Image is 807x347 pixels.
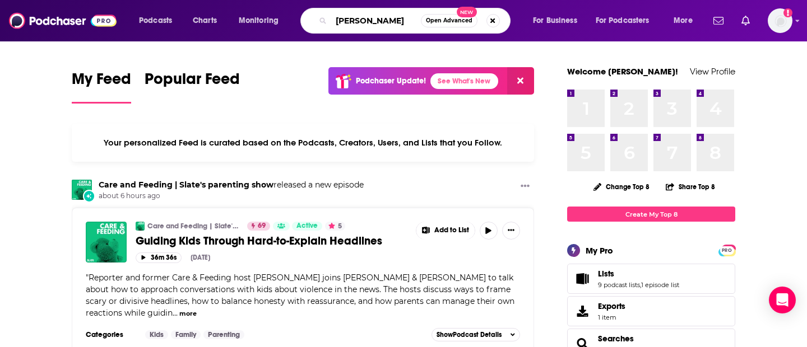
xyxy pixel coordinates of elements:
span: Logged in as jillgoldstein [768,8,792,33]
button: open menu [131,12,187,30]
span: Exports [598,301,625,311]
div: My Pro [586,245,613,256]
a: My Feed [72,69,131,104]
span: Show Podcast Details [437,331,502,339]
button: Show More Button [416,222,475,240]
button: 5 [325,222,345,231]
a: Lists [598,269,679,279]
span: New [457,7,477,17]
button: Show profile menu [768,8,792,33]
span: Monitoring [239,13,279,29]
button: open menu [588,12,666,30]
svg: Add a profile image [783,8,792,17]
span: Active [296,221,318,232]
a: PRO [720,246,734,254]
a: Lists [571,271,593,287]
h3: released a new episode [99,180,364,190]
button: Open AdvancedNew [421,14,477,27]
span: Lists [598,269,614,279]
span: , [640,281,641,289]
a: Guiding Kids Through Hard-to-Explain Headlines [136,234,408,248]
span: Charts [193,13,217,29]
span: Popular Feed [145,69,240,95]
span: Lists [567,264,735,294]
span: 1 item [598,313,625,321]
button: open menu [525,12,591,30]
div: Search podcasts, credits, & more... [311,8,521,34]
button: ShowPodcast Details [432,328,520,341]
a: Searches [598,334,634,344]
a: Family [171,330,201,339]
a: 69 [247,222,270,231]
span: Podcasts [139,13,172,29]
button: Share Top 8 [665,176,716,198]
button: Change Top 8 [587,180,656,194]
span: Exports [571,303,593,319]
a: Create My Top 8 [567,207,735,222]
a: View Profile [690,66,735,77]
a: Exports [567,296,735,326]
a: Show notifications dropdown [737,11,754,30]
a: Popular Feed [145,69,240,104]
a: Charts [185,12,224,30]
div: [DATE] [191,254,210,261]
span: about 6 hours ago [99,191,364,201]
div: Your personalized Feed is curated based on the Podcasts, Creators, Users, and Lists that you Follow. [72,124,534,162]
img: Care and Feeding | Slate's parenting show [72,180,92,200]
a: Parenting [203,330,244,339]
button: 36m 36s [136,252,182,263]
button: Show More Button [516,180,534,194]
div: New Episode [83,190,95,202]
img: User Profile [768,8,792,33]
span: ... [173,308,178,318]
a: Care and Feeding | Slate's parenting show [99,180,273,190]
img: Podchaser - Follow, Share and Rate Podcasts [9,10,117,31]
div: Open Intercom Messenger [769,287,796,313]
a: 9 podcast lists [598,281,640,289]
input: Search podcasts, credits, & more... [331,12,421,30]
span: For Business [533,13,577,29]
a: See What's New [430,73,498,89]
button: open menu [231,12,293,30]
span: For Podcasters [596,13,650,29]
span: Add to List [434,226,469,235]
button: open menu [666,12,707,30]
button: Show More Button [502,222,520,240]
a: Active [292,222,322,231]
span: More [674,13,693,29]
span: 69 [258,221,266,232]
span: Reporter and former Care & Feeding host [PERSON_NAME] joins [PERSON_NAME] & [PERSON_NAME] to talk... [86,273,514,318]
a: Care and Feeding | Slate's parenting show [147,222,240,231]
img: Care and Feeding | Slate's parenting show [136,222,145,231]
a: 1 episode list [641,281,679,289]
span: My Feed [72,69,131,95]
a: Welcome [PERSON_NAME]! [567,66,678,77]
button: more [179,309,197,318]
h3: Categories [86,330,136,339]
a: Show notifications dropdown [709,11,728,30]
span: PRO [720,246,734,255]
span: " [86,273,514,318]
a: Kids [145,330,168,339]
span: Guiding Kids Through Hard-to-Explain Headlines [136,234,382,248]
p: Podchaser Update! [356,76,426,86]
img: Guiding Kids Through Hard-to-Explain Headlines [86,222,127,262]
span: Open Advanced [426,18,472,24]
